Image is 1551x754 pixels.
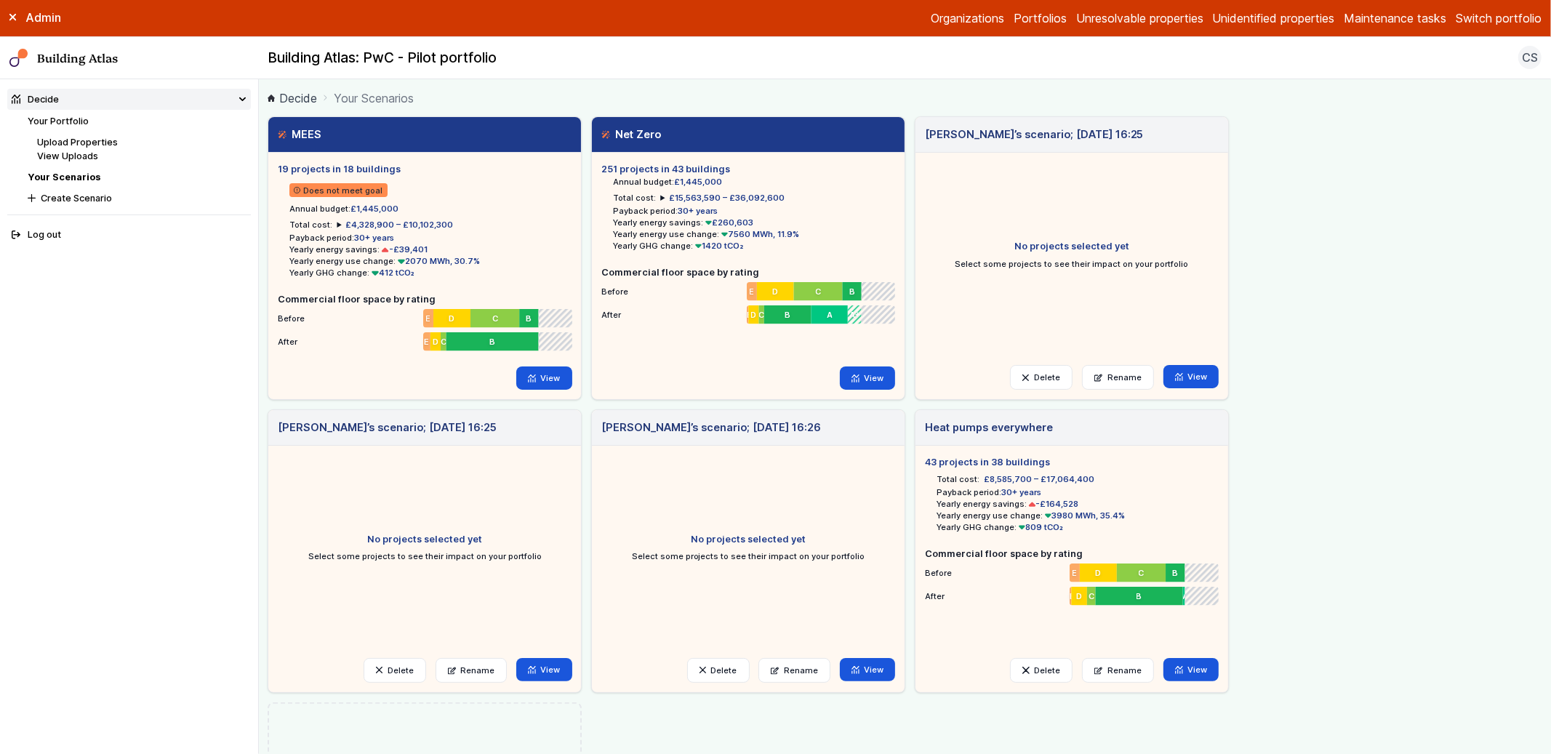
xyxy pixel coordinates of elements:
[268,89,317,107] a: Decide
[937,521,1219,533] li: Yearly GHG change:
[925,547,1219,561] h5: Commercial floor space by rating
[601,162,895,176] h5: 251 projects in 43 buildings
[1027,499,1079,509] span: -£164,528
[369,268,414,278] span: 412 tCO₂
[526,313,532,324] span: B
[436,658,508,683] a: Rename
[1096,567,1102,579] span: D
[1213,9,1335,27] a: Unidentified properties
[693,241,744,251] span: 1420 tCO₂
[601,127,661,143] h3: Net Zero
[289,244,572,255] li: Yearly energy savings:
[289,219,332,230] h6: Total cost:
[289,183,388,197] span: Does not meet goal
[758,309,764,321] span: C
[937,510,1219,521] li: Yearly energy use change:
[1456,9,1542,27] button: Switch portfolio
[516,366,572,390] a: View
[815,286,821,297] span: C
[849,309,860,321] span: A+
[827,309,833,321] span: A
[37,151,98,161] a: View Uploads
[268,49,497,68] h2: Building Atlas: PwC - Pilot portfolio
[433,336,438,348] span: D
[1073,567,1078,579] span: E
[1137,590,1142,602] span: B
[1518,46,1542,69] button: CS
[289,203,572,214] li: Annual budget:
[785,309,790,321] span: B
[925,455,1219,469] h5: 43 projects in 38 buildings
[1014,9,1067,27] a: Portfolios
[449,313,454,324] span: D
[937,498,1219,510] li: Yearly energy savings:
[1010,365,1073,390] button: Delete
[1010,658,1073,683] button: Delete
[305,550,544,562] p: Select some projects to see their impact on your portfolio
[289,267,572,278] li: Yearly GHG change:
[12,92,59,106] div: Decide
[984,473,1094,485] span: £8,585,700 – £17,064,400
[613,205,895,217] li: Payback period:
[1344,9,1446,27] a: Maintenance tasks
[749,286,754,297] span: E
[925,239,1219,253] h5: No projects selected yet
[613,228,895,240] li: Yearly energy use change:
[9,49,28,68] img: main-0bbd2752.svg
[601,532,895,546] h5: No projects selected yet
[380,244,428,254] span: -£39,401
[1082,658,1154,683] a: Rename
[396,256,480,266] span: 2070 MWh, 30.7%
[758,658,830,683] a: Rename
[516,658,572,681] a: View
[937,473,979,485] h6: Total cost:
[354,233,394,243] span: 30+ years
[1522,49,1538,66] span: CS
[1183,590,1185,602] span: A
[1043,510,1126,521] span: 3980 MWh, 35.4%
[687,658,750,683] button: Delete
[840,366,896,390] a: View
[278,306,572,325] li: Before
[1077,590,1083,602] span: D
[1082,365,1154,390] a: Rename
[925,584,1219,603] li: After
[23,188,251,209] button: Create Scenario
[278,329,572,348] li: After
[674,177,722,187] span: £1,445,000
[425,313,430,324] span: E
[601,302,895,321] li: After
[849,286,855,297] span: B
[613,240,895,252] li: Yearly GHG change:
[629,550,867,562] p: Select some projects to see their impact on your portfolio
[601,265,895,279] h5: Commercial floor space by rating
[489,336,495,348] span: B
[1076,9,1203,27] a: Unresolvable properties
[601,420,821,436] h3: [PERSON_NAME]’s scenario; [DATE] 16:26
[28,116,89,127] a: Your Portfolio
[364,658,426,683] button: Delete
[7,89,251,110] summary: Decide
[278,420,497,436] h3: [PERSON_NAME]’s scenario; [DATE] 16:25
[601,279,895,298] li: Before
[925,561,1219,579] li: Before
[660,192,785,204] summary: £15,563,590 – £36,092,600
[747,309,749,321] span: E
[337,219,453,230] summary: £4,328,900 – £10,102,300
[424,336,429,348] span: E
[334,89,414,107] span: Your Scenarios
[278,127,321,143] h3: MEES
[953,258,1191,270] p: Select some projects to see their impact on your portfolio
[1017,522,1064,532] span: 809 tCO₂
[669,193,785,203] span: £15,563,590 – £36,092,600
[278,162,572,176] h5: 19 projects in 18 buildings
[289,232,572,244] li: Payback period:
[1163,658,1219,681] a: View
[678,206,718,216] span: 30+ years
[441,336,446,348] span: C
[719,229,800,239] span: 7560 MWh, 11.9%
[703,217,754,228] span: £260,603
[1173,567,1179,579] span: B
[492,313,497,324] span: C
[613,217,895,228] li: Yearly energy savings:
